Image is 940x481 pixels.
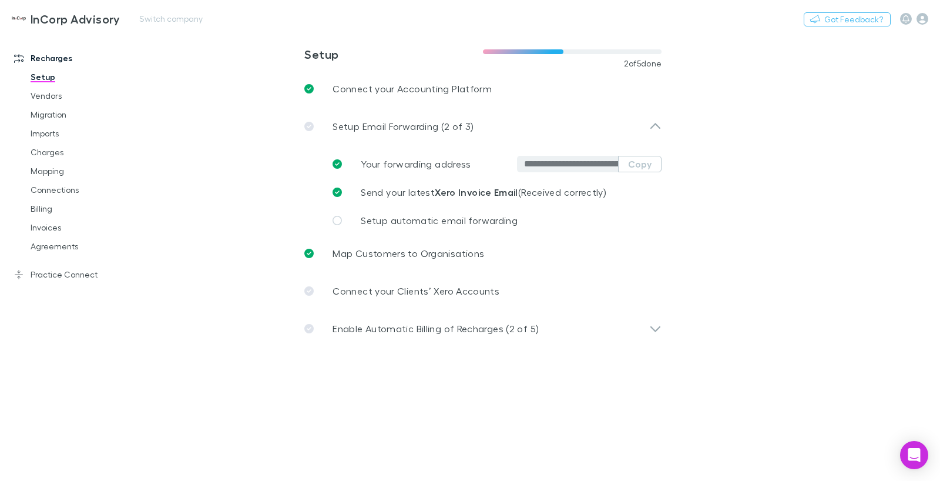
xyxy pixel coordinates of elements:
img: InCorp Advisory's Logo [12,12,26,26]
a: Billing [19,199,146,218]
span: Setup automatic email forwarding [361,215,518,226]
div: Open Intercom Messenger [900,441,928,469]
a: Setup automatic email forwarding [323,206,662,235]
span: Send your latest (Received correctly) [361,186,606,198]
h3: Setup [304,47,483,61]
a: Connect your Accounting Platform [295,70,671,108]
h3: InCorp Advisory [31,12,120,26]
a: Mapping [19,162,146,181]
a: Imports [19,124,146,143]
button: Got Feedback? [804,12,891,26]
span: 2 of 5 done [624,59,662,68]
a: Send your latestXero Invoice Email(Received correctly) [323,178,662,206]
a: Recharges [2,49,146,68]
a: Practice Connect [2,265,146,284]
p: Enable Automatic Billing of Recharges (2 of 5) [333,322,539,336]
a: Vendors [19,86,146,105]
div: Setup Email Forwarding (2 of 3) [295,108,671,145]
a: Agreements [19,237,146,256]
p: Connect your Accounting Platform [333,82,492,96]
a: InCorp Advisory [5,5,127,33]
a: Connect your Clients’ Xero Accounts [295,272,671,310]
a: Map Customers to Organisations [295,235,671,272]
p: Setup Email Forwarding (2 of 3) [333,119,474,133]
p: Map Customers to Organisations [333,246,484,260]
button: Copy [618,156,662,172]
a: Charges [19,143,146,162]
span: Your forwarding address [361,158,471,169]
a: Migration [19,105,146,124]
div: Enable Automatic Billing of Recharges (2 of 5) [295,310,671,348]
p: Connect your Clients’ Xero Accounts [333,284,499,298]
a: Invoices [19,218,146,237]
strong: Xero Invoice Email [435,186,518,198]
a: Setup [19,68,146,86]
a: Connections [19,181,146,199]
button: Switch company [132,12,210,26]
